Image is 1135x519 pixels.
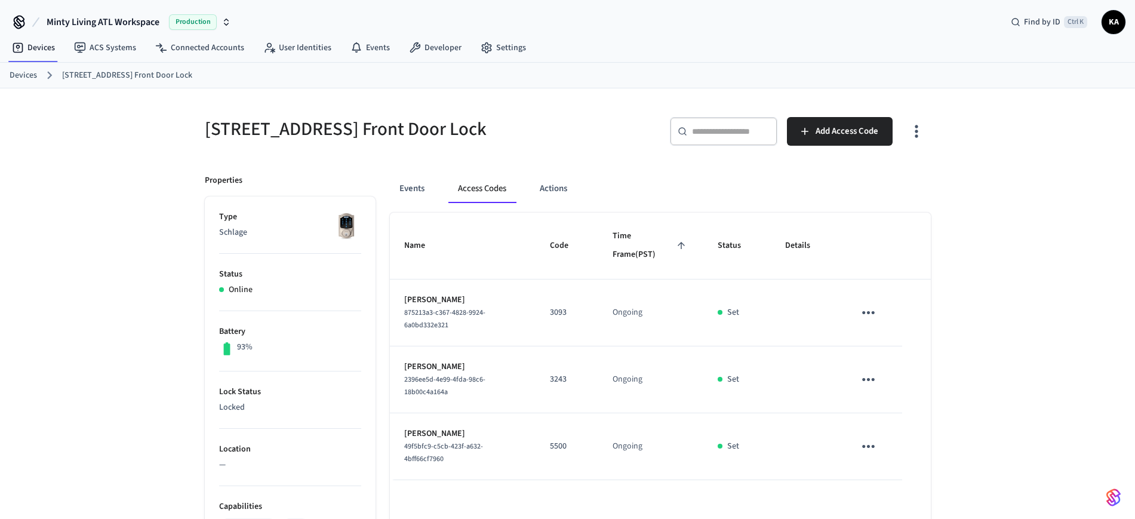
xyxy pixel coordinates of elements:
p: Lock Status [219,386,361,398]
p: 93% [237,341,253,354]
p: Set [727,440,739,453]
button: Actions [530,174,577,203]
a: [STREET_ADDRESS] Front Door Lock [62,69,192,82]
span: 2396ee5d-4e99-4fda-98c6-18b00c4a164a [404,374,485,397]
p: [PERSON_NAME] [404,361,522,373]
span: 49f5bfc9-c5cb-423f-a632-4bff66cf7960 [404,441,483,464]
td: Ongoing [598,280,703,346]
p: Location [219,443,361,456]
span: 875213a3-c367-4828-9924-6a0bd332e321 [404,308,485,330]
p: Set [727,306,739,319]
p: Online [229,284,253,296]
table: sticky table [390,213,931,480]
button: Access Codes [448,174,516,203]
a: Settings [471,37,536,59]
div: Find by IDCtrl K [1001,11,1097,33]
p: Status [219,268,361,281]
a: ACS Systems [64,37,146,59]
a: Developer [399,37,471,59]
span: Name [404,237,441,255]
a: User Identities [254,37,341,59]
p: Schlage [219,226,361,239]
a: Devices [2,37,64,59]
a: Events [341,37,399,59]
span: Minty Living ATL Workspace [47,15,159,29]
p: Set [727,373,739,386]
h5: [STREET_ADDRESS] Front Door Lock [205,117,561,142]
button: Events [390,174,434,203]
div: ant example [390,174,931,203]
td: Ongoing [598,413,703,480]
span: Time Frame(PST) [613,227,689,265]
span: Ctrl K [1064,16,1087,28]
p: Battery [219,325,361,338]
p: 3093 [550,306,584,319]
p: Type [219,211,361,223]
span: Status [718,237,756,255]
td: Ongoing [598,346,703,413]
p: [PERSON_NAME] [404,428,522,440]
span: Production [169,14,217,30]
img: SeamLogoGradient.69752ec5.svg [1106,488,1121,507]
span: Find by ID [1024,16,1060,28]
span: KA [1103,11,1124,33]
p: Properties [205,174,242,187]
p: Capabilities [219,500,361,513]
p: 5500 [550,440,584,453]
p: Locked [219,401,361,414]
span: Code [550,237,584,255]
p: [PERSON_NAME] [404,294,522,306]
span: Add Access Code [816,124,878,139]
img: Schlage Sense Smart Deadbolt with Camelot Trim, Front [331,211,361,241]
a: Devices [10,69,37,82]
button: Add Access Code [787,117,893,146]
span: Details [785,237,826,255]
p: — [219,459,361,471]
p: 3243 [550,373,584,386]
a: Connected Accounts [146,37,254,59]
button: KA [1102,10,1125,34]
